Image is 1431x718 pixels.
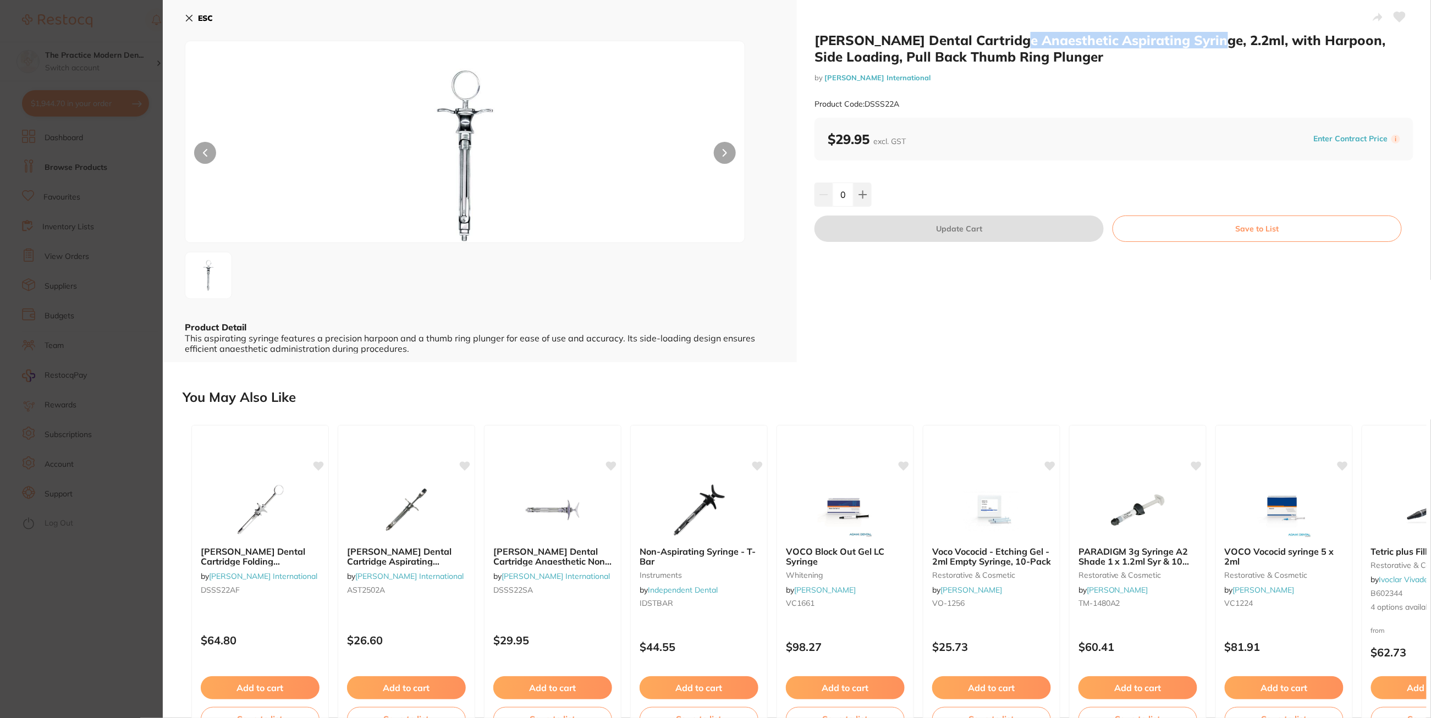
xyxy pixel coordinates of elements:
button: Add to cart [1225,676,1344,699]
b: Livingstone Dental Cartridge Anaesthetic Non-Aspirating Syringe, 2.2ml, without Harpoon, Side Loa... [493,546,612,567]
span: by [786,585,856,595]
small: Product Code: DSSS22A [814,100,899,109]
a: [PERSON_NAME] [1087,585,1148,595]
p: $26.60 [347,634,466,647]
button: ESC [185,9,213,27]
img: c3MyMmEtcG5n [189,256,228,295]
img: VOCO Block Out Gel LC Syringe [810,483,881,538]
a: [PERSON_NAME] International [355,571,464,581]
b: PARADIGM 3g Syringe A2 Shade 1 x 1.2ml Syr & 10 Tip [1078,546,1197,567]
button: Add to cart [932,676,1051,699]
b: ESC [198,13,213,23]
small: restorative & cosmetic [1225,571,1344,579]
img: Non-Aspirating Syringe - T-Bar [663,483,735,538]
small: VO-1256 [932,599,1051,607]
b: Livingstone Dental Cartridge Aspirating Syringe with Harpoon, Side Loading, 2.2ml, Thumb Ring Plu... [347,546,466,567]
span: excl. GST [873,136,906,146]
small: whitening [786,571,905,579]
small: restorative & cosmetic [932,571,1051,579]
p: $25.73 [932,640,1051,653]
p: $44.55 [640,640,758,653]
b: VOCO Vococid syringe 5 x 2ml [1225,546,1344,567]
p: $64.80 [201,634,320,647]
p: $81.91 [1225,640,1344,653]
div: This aspirating syringe features a precision harpoon and a thumb ring plunger for ease of use and... [185,333,775,354]
b: VOCO Block Out Gel LC Syringe [786,546,905,567]
small: AST2502A [347,586,466,594]
a: [PERSON_NAME] International [209,571,317,581]
b: Voco Vococid - Etching Gel - 2ml Empty Syringe, 10-Pack [932,546,1051,567]
a: [PERSON_NAME] International [502,571,610,581]
button: Add to cart [786,676,905,699]
a: Independent Dental [648,585,718,595]
span: by [640,585,718,595]
button: Add to cart [1078,676,1197,699]
small: restorative & cosmetic [1078,571,1197,579]
img: Voco Vococid - Etching Gel - 2ml Empty Syringe, 10-Pack [956,483,1027,538]
small: VC1224 [1225,599,1344,607]
img: c3MyMmEtcG5n [297,69,632,242]
a: [PERSON_NAME] [940,585,1002,595]
b: Product Detail [185,322,246,333]
small: DSSS22AF [201,586,320,594]
h2: You May Also Like [183,390,1427,405]
b: Livingstone Dental Cartridge Folding Anaesthetic Aspirating Syringe, 2.2ml, w/Harpoon, Top Loadin... [201,546,320,567]
span: by [1225,585,1295,595]
button: Save to List [1113,216,1402,242]
b: $29.95 [828,131,906,147]
small: instruments [640,571,758,579]
a: [PERSON_NAME] [794,585,856,595]
button: Add to cart [493,676,612,699]
span: by [493,571,610,581]
button: Update Cart [814,216,1104,242]
small: VC1661 [786,599,905,607]
span: from [1371,626,1385,634]
label: i [1391,135,1400,143]
img: PARADIGM 3g Syringe A2 Shade 1 x 1.2ml Syr & 10 Tip [1102,483,1174,538]
p: $98.27 [786,640,905,653]
img: VOCO Vococid syringe 5 x 2ml [1248,483,1320,538]
button: Add to cart [201,676,320,699]
img: Livingstone Dental Cartridge Anaesthetic Non-Aspirating Syringe, 2.2ml, without Harpoon, Side Loa... [517,483,588,538]
img: Livingstone Dental Cartridge Folding Anaesthetic Aspirating Syringe, 2.2ml, w/Harpoon, Top Loadin... [224,483,296,538]
h2: [PERSON_NAME] Dental Cartridge Anaesthetic Aspirating Syringe, 2.2ml, with Harpoon, Side Loading,... [814,32,1413,65]
span: by [932,585,1002,595]
small: IDSTBAR [640,599,758,607]
a: [PERSON_NAME] International [824,73,931,82]
button: Add to cart [347,676,466,699]
small: DSSS22SA [493,586,612,594]
button: Enter Contract Price [1311,134,1391,144]
a: [PERSON_NAME] [1233,585,1295,595]
span: by [1078,585,1148,595]
p: $60.41 [1078,640,1197,653]
img: Livingstone Dental Cartridge Aspirating Syringe with Harpoon, Side Loading, 2.2ml, Thumb Ring Plu... [371,483,442,538]
b: Non-Aspirating Syringe - T-Bar [640,546,758,567]
span: by [347,571,464,581]
small: by [814,74,1413,82]
small: TM-1480A2 [1078,599,1197,607]
p: $29.95 [493,634,612,647]
button: Add to cart [640,676,758,699]
span: by [201,571,317,581]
